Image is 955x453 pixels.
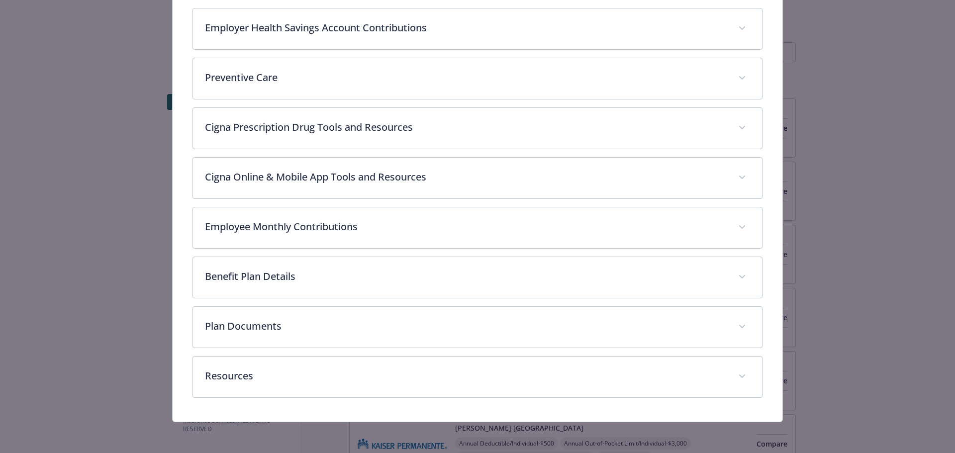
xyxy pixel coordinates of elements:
[205,120,727,135] p: Cigna Prescription Drug Tools and Resources
[205,368,727,383] p: Resources
[205,269,727,284] p: Benefit Plan Details
[193,158,763,198] div: Cigna Online & Mobile App Tools and Resources
[193,307,763,348] div: Plan Documents
[205,70,727,85] p: Preventive Care
[205,170,727,184] p: Cigna Online & Mobile App Tools and Resources
[193,207,763,248] div: Employee Monthly Contributions
[193,108,763,149] div: Cigna Prescription Drug Tools and Resources
[205,319,727,334] p: Plan Documents
[193,8,763,49] div: Employer Health Savings Account Contributions
[205,219,727,234] p: Employee Monthly Contributions
[193,357,763,397] div: Resources
[193,58,763,99] div: Preventive Care
[205,20,727,35] p: Employer Health Savings Account Contributions
[193,257,763,298] div: Benefit Plan Details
